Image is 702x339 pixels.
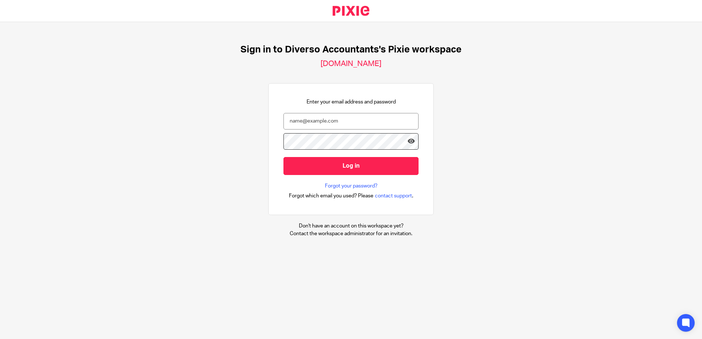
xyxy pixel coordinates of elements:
h1: Sign in to Diverso Accountants's Pixie workspace [240,44,462,55]
input: name@example.com [283,113,419,130]
h2: [DOMAIN_NAME] [321,59,381,69]
a: Forgot your password? [325,182,377,190]
p: Don't have an account on this workspace yet? [290,222,412,230]
input: Log in [283,157,419,175]
div: . [289,192,413,200]
p: Enter your email address and password [307,98,396,106]
p: Contact the workspace administrator for an invitation. [290,230,412,237]
span: Forgot which email you used? Please [289,192,373,200]
span: contact support [375,192,412,200]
